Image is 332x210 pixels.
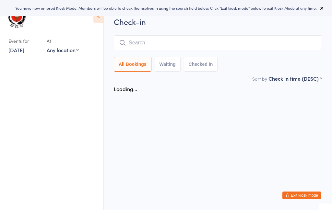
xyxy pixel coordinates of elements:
[114,57,151,72] button: All Bookings
[252,76,267,82] label: Sort by
[184,57,218,72] button: Checked in
[8,46,24,53] a: [DATE]
[114,35,322,50] input: Search
[6,5,28,29] img: Tan Kyu Shin Martial Arts
[114,85,137,92] div: Loading...
[47,46,79,53] div: Any location
[155,57,181,72] button: Waiting
[8,36,40,46] div: Events for
[268,75,322,82] div: Check in time (DESC)
[282,192,321,199] button: Exit kiosk mode
[10,5,322,11] div: You have now entered Kiosk Mode. Members will be able to check themselves in using the search fie...
[114,16,322,27] h2: Check-in
[47,36,79,46] div: At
